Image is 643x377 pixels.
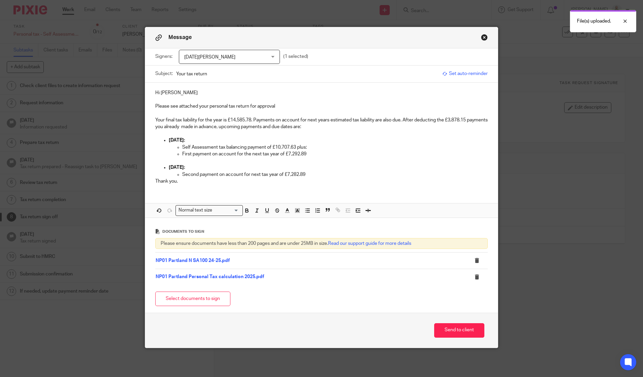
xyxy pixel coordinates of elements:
[328,241,411,246] a: Read our support guide for more details
[156,258,230,263] a: NP01 Partland N SA100 24-25.pdf
[156,274,264,279] a: NP01 Partland Personal Tax calculation 2025.pdf
[155,89,488,96] p: Hi [PERSON_NAME]
[155,117,488,130] p: Your final tax liability for the year is £14,585.78. Payments on account for next years estimated...
[182,171,488,178] p: Second payment on account for next tax year of £7,282.89
[169,138,185,143] strong: [DATE]:
[182,144,488,151] p: Self Assessment tax balancing payment of £10,707.63 plus:
[177,207,214,214] span: Normal text size
[169,165,185,170] strong: [DATE]:
[175,205,243,216] div: Search for option
[283,53,308,60] p: (1 selected)
[214,207,238,214] input: Search for option
[155,238,488,249] div: Please ensure documents have less than 200 pages and are under 25MB in size.
[577,18,611,25] p: File(s) uploaded.
[155,178,488,185] p: Thank you.
[184,55,235,60] span: [DATE][PERSON_NAME]
[442,70,488,77] span: Set auto-reminder
[162,230,204,233] span: Documents to sign
[155,53,175,60] label: Signers:
[155,103,488,110] p: Please see attached your personal tax return for approval
[155,70,173,77] label: Subject:
[434,323,484,338] button: Send to client
[182,151,488,157] p: First payment on account for the next tax year of £7,292.89
[155,292,230,306] button: Select documents to sign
